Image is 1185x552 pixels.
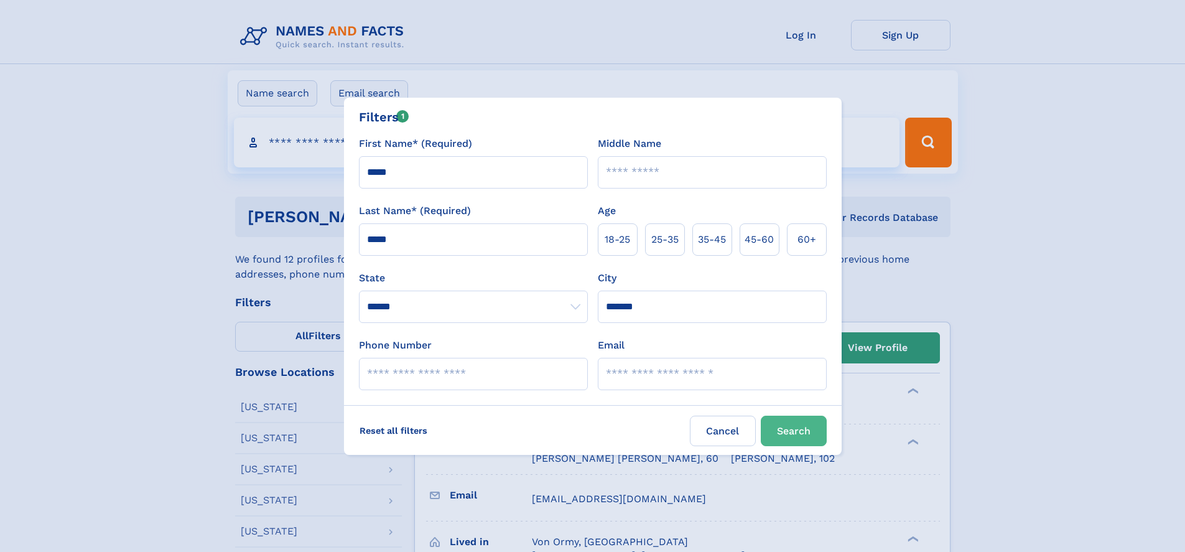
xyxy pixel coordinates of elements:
button: Search [761,416,827,446]
label: Phone Number [359,338,432,353]
label: State [359,271,588,286]
span: 60+ [797,232,816,247]
span: 35‑45 [698,232,726,247]
label: Middle Name [598,136,661,151]
label: First Name* (Required) [359,136,472,151]
span: 25‑35 [651,232,679,247]
label: Cancel [690,416,756,446]
span: 45‑60 [745,232,774,247]
label: Email [598,338,625,353]
span: 18‑25 [605,232,630,247]
label: Age [598,203,616,218]
div: Filters [359,108,409,126]
label: Last Name* (Required) [359,203,471,218]
label: City [598,271,616,286]
label: Reset all filters [351,416,435,446]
